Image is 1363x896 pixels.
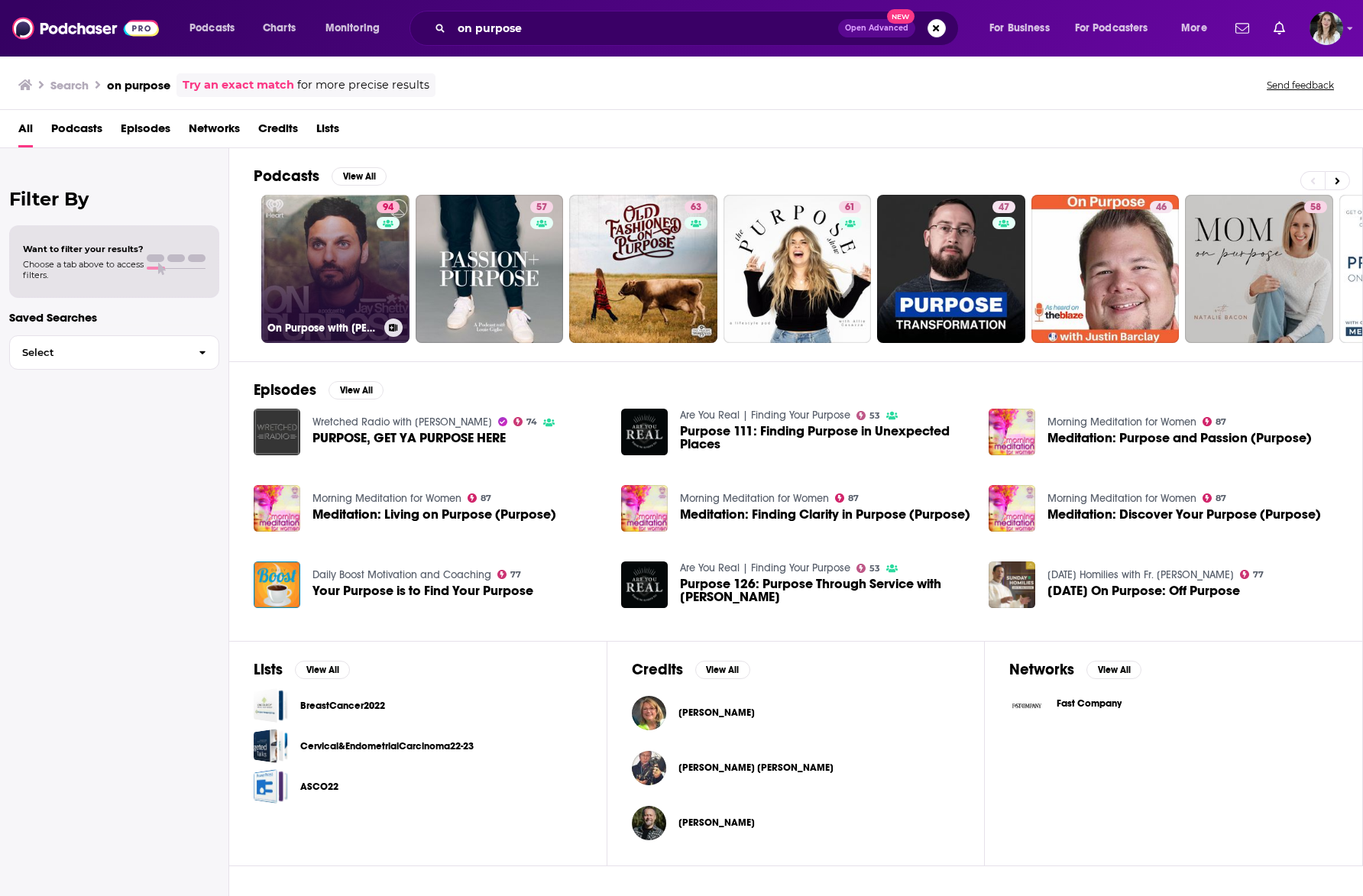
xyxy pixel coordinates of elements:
[312,416,492,429] a: Wretched Radio with Todd Friel
[23,244,144,254] span: Want to filter your results?
[680,577,970,603] a: Purpose 126: Purpose Through Service with Jay Lucas
[569,195,717,343] a: 63
[12,14,159,43] img: Podchaser - Follow, Share and Rate Podcasts
[416,195,564,343] a: 57
[621,485,668,532] img: Meditation: Finding Clarity in Purpose (Purpose)
[254,380,384,399] a: EpisodesView All
[632,660,683,679] h2: Credits
[51,116,102,147] a: Podcasts
[1216,419,1226,425] span: 87
[383,200,393,215] span: 94
[1310,200,1321,215] span: 58
[121,116,170,147] a: Episodes
[989,18,1050,39] span: For Business
[497,570,522,579] a: 77
[9,188,219,210] h2: Filter By
[989,409,1035,455] img: Meditation: Purpose and Passion (Purpose)
[1310,11,1343,45] img: User Profile
[9,310,219,325] p: Saved Searches
[183,76,294,94] a: Try an exact match
[297,76,429,94] span: for more precise results
[845,200,855,215] span: 61
[468,493,492,503] a: 87
[632,798,960,847] button: Luke IorioLuke Iorio
[1047,432,1312,445] a: Meditation: Purpose and Passion (Purpose)
[1065,16,1170,40] button: open menu
[258,116,298,147] a: Credits
[107,78,170,92] h3: on purpose
[254,561,300,608] img: Your Purpose is to Find Your Purpose
[1216,495,1226,502] span: 87
[979,16,1069,40] button: open menu
[989,561,1035,608] img: 01/26/25 On Purpose: Off Purpose
[887,9,915,24] span: New
[845,24,908,32] span: Open Advanced
[261,195,410,343] a: 94On Purpose with [PERSON_NAME]
[1031,195,1180,343] a: 46
[1185,195,1333,343] a: 58
[510,571,521,578] span: 77
[263,18,296,39] span: Charts
[695,661,750,679] button: View All
[680,492,829,505] a: Morning Meditation for Women
[18,116,33,147] a: All
[1086,661,1141,679] button: View All
[1009,688,1338,723] button: Fast Company logoFast Company
[1150,201,1173,213] a: 46
[856,564,881,573] a: 53
[999,200,1009,215] span: 47
[621,409,668,455] img: Purpose 111: Finding Purpose in Unexpected Places
[10,348,186,357] span: Select
[526,419,537,425] span: 74
[312,584,533,597] span: Your Purpose is to Find Your Purpose
[1267,15,1291,41] a: Show notifications dropdown
[1047,416,1196,429] a: Morning Meditation for Women
[254,167,319,186] h2: Podcasts
[316,116,339,147] a: Lists
[869,565,880,572] span: 53
[377,201,400,213] a: 94
[1203,417,1227,426] a: 87
[312,508,556,521] span: Meditation: Living on Purpose (Purpose)
[856,411,881,420] a: 53
[992,201,1015,213] a: 47
[724,195,872,343] a: 61
[254,688,288,723] a: BreastCancer2022
[1047,508,1321,521] a: Meditation: Discover Your Purpose (Purpose)
[838,19,915,37] button: Open AdvancedNew
[680,508,970,521] span: Meditation: Finding Clarity in Purpose (Purpose)
[678,762,834,774] a: Deacon John L. Davis
[325,18,380,39] span: Monitoring
[254,380,316,399] h2: Episodes
[621,561,668,608] img: Purpose 126: Purpose Through Service with Jay Lucas
[632,806,666,840] img: Luke Iorio
[254,409,300,455] a: PURPOSE, GET YA PURPOSE HERE
[1047,584,1240,597] a: 01/26/25 On Purpose: Off Purpose
[312,568,491,581] a: Daily Boost Motivation and Coaching
[300,778,338,795] a: ASCO22
[678,817,755,829] span: [PERSON_NAME]
[632,743,960,792] button: Deacon John L. DavisDeacon John L. Davis
[332,167,387,186] button: View All
[678,817,755,829] a: Luke Iorio
[254,167,387,186] a: PodcastsView All
[312,432,506,445] a: PURPOSE, GET YA PURPOSE HERE
[254,729,288,763] span: Cervical&EndometrialCarcinoma22-23
[1009,660,1074,679] h2: Networks
[315,16,400,40] button: open menu
[1156,200,1167,215] span: 46
[254,769,288,804] a: ASCO22
[254,485,300,532] a: Meditation: Living on Purpose (Purpose)
[1009,660,1141,679] a: NetworksView All
[632,660,750,679] a: CreditsView All
[678,707,755,719] span: [PERSON_NAME]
